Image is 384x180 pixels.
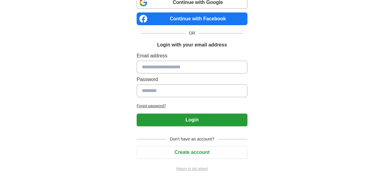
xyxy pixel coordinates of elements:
[137,150,247,155] a: Create account
[137,12,247,25] a: Continue with Facebook
[166,136,218,142] span: Don't have an account?
[157,41,227,49] h1: Login with your email address
[137,76,247,83] label: Password
[137,166,247,172] a: Return to job advert
[137,114,247,126] button: Login
[137,146,247,159] button: Create account
[137,52,247,59] label: Email address
[137,103,247,109] a: Forgot password?
[185,30,199,36] span: OR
